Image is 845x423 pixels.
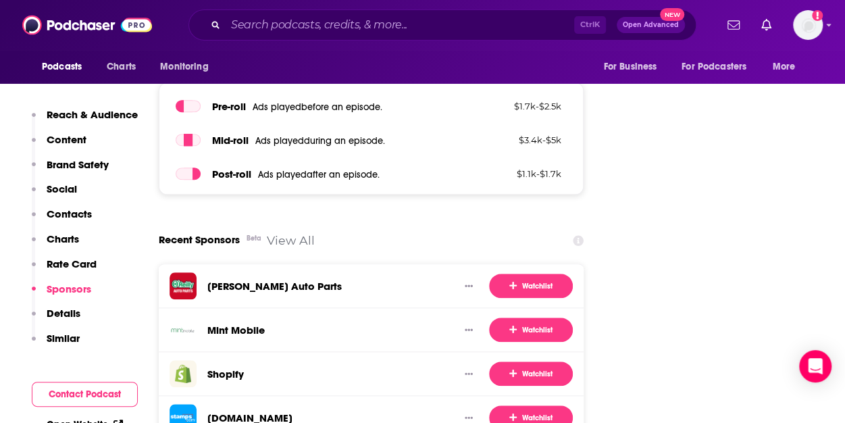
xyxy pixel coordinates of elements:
button: Reach & Audience [32,108,138,133]
button: Open AdvancedNew [617,17,685,33]
div: Open Intercom Messenger [799,350,831,382]
p: Similar [47,332,80,345]
span: Ads played before an episode . [253,101,382,113]
img: Podchaser - Follow, Share and Rate Podcasts [22,12,152,38]
a: View All [267,233,315,247]
button: Show More Button [459,367,478,380]
button: Sponsors [32,282,91,307]
span: More [773,57,796,76]
button: Rate Card [32,257,97,282]
span: For Podcasters [682,57,746,76]
button: Contacts [32,207,92,232]
button: Show profile menu [793,10,823,40]
a: Charts [98,54,144,80]
p: $ 3.4k - $ 5k [473,134,561,145]
button: Show More Button [459,279,478,293]
a: Show notifications dropdown [756,14,777,36]
span: Ads played during an episode . [255,135,385,147]
img: Mint Mobile logo [170,316,197,343]
span: For Business [603,57,657,76]
svg: Add a profile image [812,10,823,21]
span: Logged in as jprice115 [793,10,823,40]
button: Charts [32,232,79,257]
span: Open Advanced [623,22,679,28]
div: Beta [247,226,261,251]
button: Show More Button [459,323,478,337]
button: Watchlist [489,274,572,298]
span: Monitoring [160,57,208,76]
button: Similar [32,332,80,357]
p: $ 1.1k - $ 1.7k [473,168,561,179]
span: Recent Sponsors [159,227,240,253]
button: open menu [673,54,766,80]
span: Watchlist [509,281,553,292]
p: Contacts [47,207,92,220]
button: open menu [594,54,673,80]
p: Social [47,182,77,195]
span: Post -roll [212,168,251,180]
span: Pre -roll [212,100,246,113]
span: Ads played after an episode . [258,169,380,180]
span: New [660,8,684,21]
div: Search podcasts, credits, & more... [188,9,696,41]
button: Contact Podcast [32,382,138,407]
a: Shopify [207,368,244,380]
span: Watchlist [509,325,553,336]
p: Brand Safety [47,158,109,171]
button: Details [32,307,80,332]
span: Podcasts [42,57,82,76]
button: Content [32,133,86,158]
span: Watchlist [509,369,553,380]
p: Charts [47,232,79,245]
a: Mint Mobile [207,324,265,337]
a: Show notifications dropdown [722,14,745,36]
a: Recent SponsorsBeta [159,227,256,253]
img: User Profile [793,10,823,40]
span: Ctrl K [574,16,606,34]
button: Social [32,182,77,207]
p: Details [47,307,80,320]
p: Reach & Audience [47,108,138,121]
button: Watchlist [489,318,572,342]
button: Watchlist [489,362,572,386]
button: open menu [763,54,813,80]
button: open menu [32,54,99,80]
button: open menu [151,54,226,80]
p: Sponsors [47,282,91,295]
span: Mid -roll [212,134,249,147]
span: Charts [107,57,136,76]
a: [PERSON_NAME] Auto Parts [207,280,342,293]
button: Brand Safety [32,158,109,183]
p: Content [47,133,86,146]
p: $ 1.7k - $ 2.5k [473,101,561,111]
img: O'Reilly Auto Parts logo [170,272,197,299]
img: Shopify logo [170,360,197,387]
p: Rate Card [47,257,97,270]
input: Search podcasts, credits, & more... [226,14,574,36]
